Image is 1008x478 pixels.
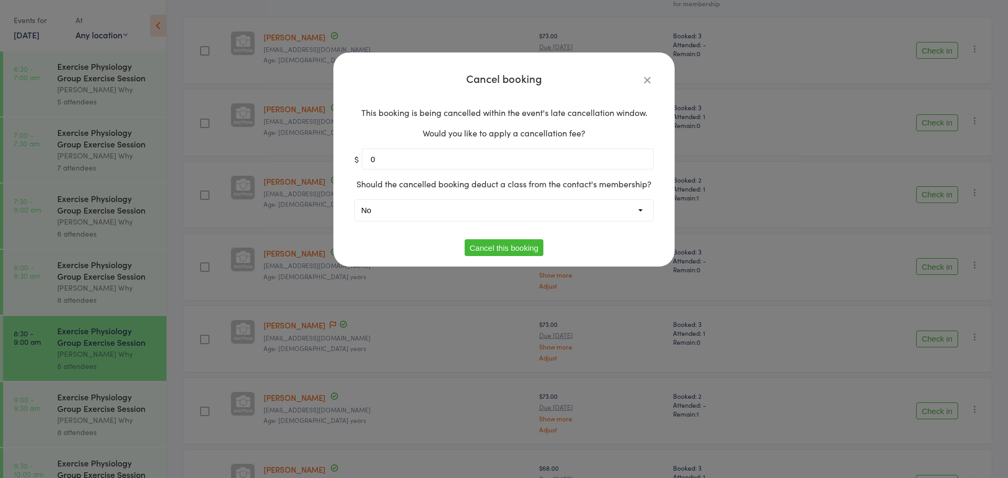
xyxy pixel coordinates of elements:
h4: Cancel booking [354,73,654,83]
p: This booking is being cancelled within the event's late cancellation window. [354,108,654,118]
p: Should the cancelled booking deduct a class from the contact's membership? [354,179,654,189]
p: Would you like to apply a cancellation fee? [354,128,654,138]
button: Close [641,73,654,86]
button: Cancel this booking [465,239,544,256]
span: $ [354,154,359,164]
